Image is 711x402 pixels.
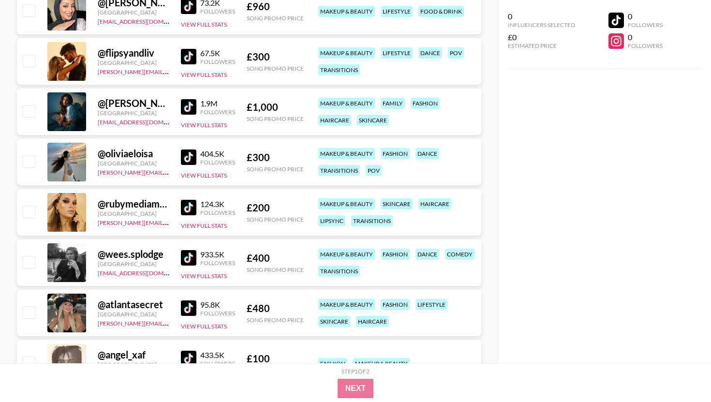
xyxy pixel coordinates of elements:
[98,217,287,226] a: [PERSON_NAME][EMAIL_ADDRESS][PERSON_NAME][DOMAIN_NAME]
[200,310,235,317] div: Followers
[318,165,360,176] div: transitions
[418,198,451,209] div: haircare
[508,32,575,42] div: £0
[98,248,169,260] div: @ wees.splodge
[181,250,196,266] img: TikTok
[200,199,235,209] div: 124.3K
[628,42,663,49] div: Followers
[318,47,375,59] div: makeup & beauty
[98,198,169,210] div: @ rubymediamakeup
[247,0,304,13] div: £ 960
[247,353,304,365] div: £ 100
[357,115,389,126] div: skincare
[415,249,439,260] div: dance
[318,115,351,126] div: haircare
[318,215,345,226] div: lipsync
[318,198,375,209] div: makeup & beauty
[247,65,304,72] div: Song Promo Price
[98,109,169,117] div: [GEOGRAPHIC_DATA]
[247,15,304,22] div: Song Promo Price
[98,349,169,361] div: @ angel_xaf
[381,249,410,260] div: fashion
[98,16,195,25] a: [EMAIL_ADDRESS][DOMAIN_NAME]
[247,216,304,223] div: Song Promo Price
[415,148,439,159] div: dance
[98,298,169,311] div: @ atlantasecret
[181,300,196,316] img: TikTok
[247,165,304,173] div: Song Promo Price
[381,148,410,159] div: fashion
[181,172,227,179] button: View Full Stats
[381,198,413,209] div: skincare
[381,47,413,59] div: lifestyle
[353,358,410,369] div: makeup & beauty
[200,360,235,367] div: Followers
[181,351,196,366] img: TikTok
[415,299,447,310] div: lifestyle
[98,311,169,318] div: [GEOGRAPHIC_DATA]
[181,323,227,330] button: View Full Stats
[98,260,169,268] div: [GEOGRAPHIC_DATA]
[381,299,410,310] div: fashion
[448,47,464,59] div: pov
[247,202,304,214] div: £ 200
[181,222,227,229] button: View Full Stats
[318,299,375,310] div: makeup & beauty
[200,250,235,259] div: 933.5K
[247,101,304,113] div: £ 1,000
[98,97,169,109] div: @ [PERSON_NAME].mysz
[318,64,360,75] div: transitions
[628,21,663,29] div: Followers
[508,12,575,21] div: 0
[98,148,169,160] div: @ oliviaeloisa
[366,165,382,176] div: pov
[181,21,227,28] button: View Full Stats
[98,210,169,217] div: [GEOGRAPHIC_DATA]
[318,98,375,109] div: makeup & beauty
[181,272,227,280] button: View Full Stats
[200,159,235,166] div: Followers
[200,108,235,116] div: Followers
[200,350,235,360] div: 433.5K
[98,160,169,167] div: [GEOGRAPHIC_DATA]
[418,47,442,59] div: dance
[200,8,235,15] div: Followers
[247,115,304,122] div: Song Promo Price
[247,302,304,314] div: £ 480
[318,358,347,369] div: fashion
[98,47,169,59] div: @ flipsyandliv
[247,316,304,324] div: Song Promo Price
[318,148,375,159] div: makeup & beauty
[381,98,405,109] div: family
[200,300,235,310] div: 95.8K
[318,6,375,17] div: makeup & beauty
[508,21,575,29] div: Influencers Selected
[181,49,196,64] img: TikTok
[356,316,389,327] div: haircare
[508,42,575,49] div: Estimated Price
[247,151,304,164] div: £ 300
[200,48,235,58] div: 67.5K
[200,149,235,159] div: 404.5K
[338,379,374,398] button: Next
[247,252,304,264] div: £ 400
[200,259,235,267] div: Followers
[381,6,413,17] div: lifestyle
[200,209,235,216] div: Followers
[98,318,287,327] a: [PERSON_NAME][EMAIL_ADDRESS][PERSON_NAME][DOMAIN_NAME]
[628,32,663,42] div: 0
[200,58,235,65] div: Followers
[628,12,663,21] div: 0
[98,361,169,368] div: [GEOGRAPHIC_DATA]
[341,368,370,375] div: Step 1 of 2
[181,71,227,78] button: View Full Stats
[351,215,393,226] div: transitions
[98,117,195,126] a: [EMAIL_ADDRESS][DOMAIN_NAME]
[98,66,241,75] a: [PERSON_NAME][EMAIL_ADDRESS][DOMAIN_NAME]
[200,99,235,108] div: 1.9M
[181,149,196,165] img: TikTok
[98,9,169,16] div: [GEOGRAPHIC_DATA]
[181,121,227,129] button: View Full Stats
[181,200,196,215] img: TikTok
[247,51,304,63] div: £ 300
